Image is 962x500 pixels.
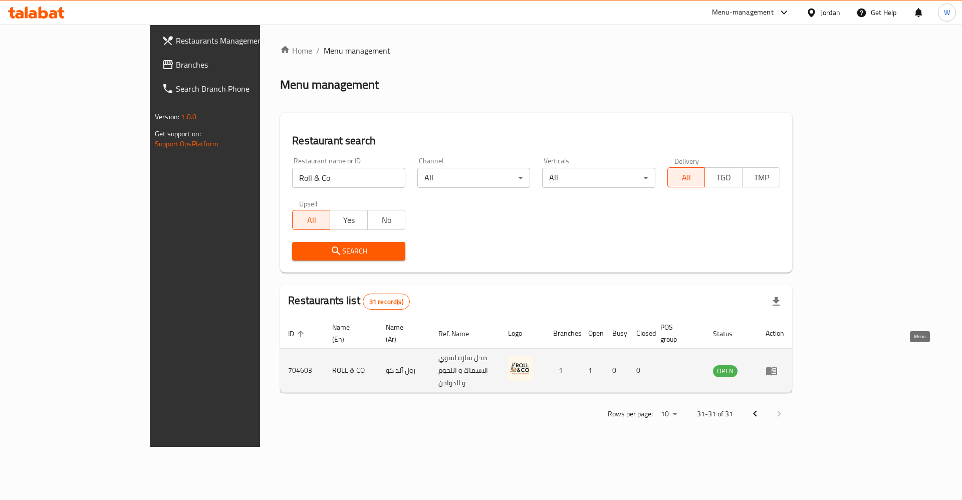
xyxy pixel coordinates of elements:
button: TGO [704,167,743,187]
span: POS group [660,321,692,345]
span: Search Branch Phone [176,83,303,95]
th: Open [580,318,604,349]
th: Busy [604,318,628,349]
td: 0 [628,349,652,393]
div: Export file [764,290,788,314]
a: Restaurants Management [154,29,311,53]
td: 1 [545,349,580,393]
span: TMP [747,170,776,185]
td: 1 [580,349,604,393]
button: No [367,210,405,230]
span: Get support on: [155,127,201,140]
span: W [944,7,950,18]
span: TGO [709,170,739,185]
button: Previous page [743,402,767,426]
label: Upsell [299,200,318,207]
button: Search [292,242,405,261]
a: Support.OpsPlatform [155,137,218,150]
span: All [297,213,326,227]
span: 31 record(s) [363,297,409,307]
div: Total records count [363,294,410,310]
span: Yes [334,213,364,227]
span: Status [713,328,746,340]
button: All [292,210,330,230]
span: Branches [176,59,303,71]
span: All [672,170,701,185]
table: enhanced table [280,318,792,393]
th: Closed [628,318,652,349]
span: 1.0.0 [181,110,196,123]
input: Search for restaurant name or ID.. [292,168,405,188]
div: All [417,168,530,188]
div: All [542,168,655,188]
span: Name (En) [332,321,365,345]
th: Logo [500,318,545,349]
span: Menu management [324,45,390,57]
nav: breadcrumb [280,45,792,57]
h2: Menu management [280,77,379,93]
button: All [667,167,705,187]
label: Delivery [674,157,699,164]
span: Ref. Name [438,328,482,340]
p: Rows per page: [608,408,653,420]
span: No [372,213,401,227]
div: Rows per page: [657,407,681,422]
th: Branches [545,318,580,349]
button: TMP [742,167,780,187]
a: Branches [154,53,311,77]
span: Version: [155,110,179,123]
li: / [316,45,320,57]
h2: Restaurant search [292,133,780,148]
span: Name (Ar) [386,321,419,345]
span: OPEN [713,365,738,377]
div: Menu-management [712,7,774,19]
span: Search [300,245,397,258]
td: 0 [604,349,628,393]
button: Yes [330,210,368,230]
div: Jordan [821,7,840,18]
span: ID [288,328,307,340]
a: Search Branch Phone [154,77,311,101]
td: رول آند كو [378,349,431,393]
td: ROLL & CO [324,349,377,393]
h2: Restaurants list [288,293,409,310]
td: محل ساره لشوي الاسماك و اللحوم و الدواجن [430,349,500,393]
th: Action [758,318,792,349]
p: 31-31 of 31 [697,408,733,420]
img: ROLL & CO [508,356,533,381]
span: Restaurants Management [176,35,303,47]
